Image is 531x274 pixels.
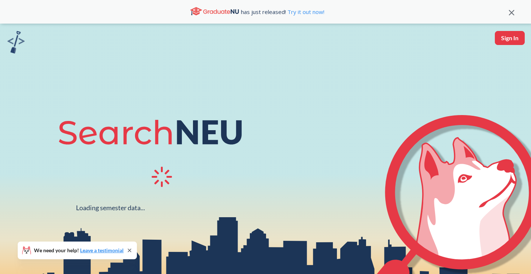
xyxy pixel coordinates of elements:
a: Leave a testimonial [80,247,124,253]
a: Try it out now! [286,8,324,15]
span: has just released! [241,8,324,16]
a: sandbox logo [7,31,25,56]
img: sandbox logo [7,31,25,53]
span: We need your help! [34,248,124,253]
div: Loading semester data... [76,204,145,212]
button: Sign In [495,31,525,45]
